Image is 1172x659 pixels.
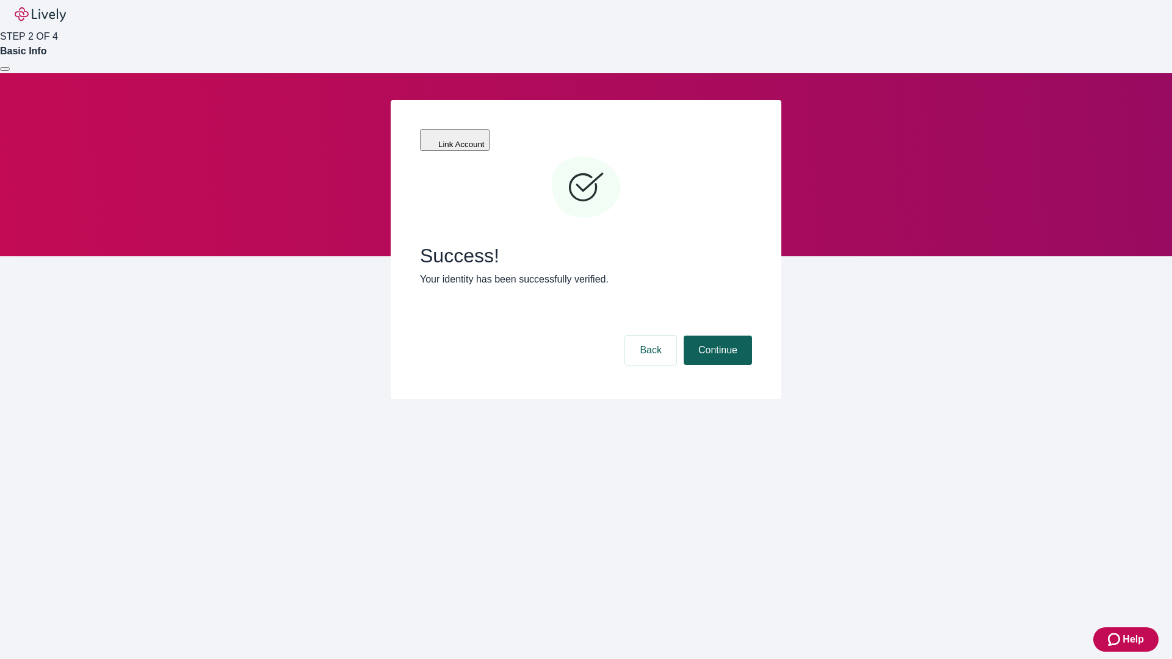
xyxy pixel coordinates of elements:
button: Continue [684,336,752,365]
button: Zendesk support iconHelp [1093,627,1159,652]
img: Lively [15,7,66,22]
button: Back [625,336,676,365]
svg: Checkmark icon [549,151,623,225]
p: Your identity has been successfully verified. [420,272,752,287]
button: Link Account [420,129,490,151]
span: Help [1123,632,1144,647]
span: Success! [420,244,752,267]
svg: Zendesk support icon [1108,632,1123,647]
